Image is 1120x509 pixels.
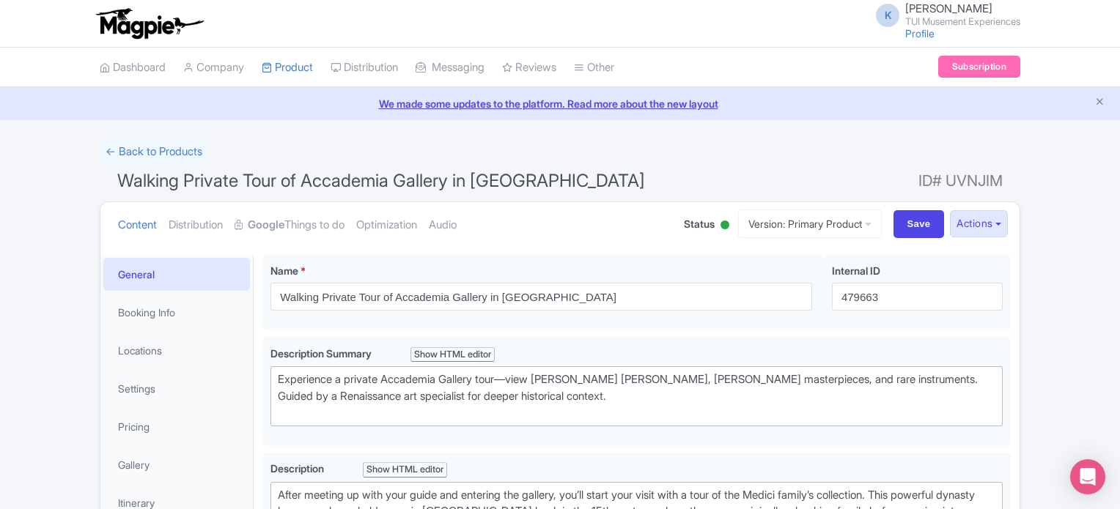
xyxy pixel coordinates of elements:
span: Name [270,264,298,277]
span: Internal ID [832,264,880,277]
a: Profile [905,27,935,40]
span: K [876,4,899,27]
div: Show HTML editor [363,462,447,478]
a: Company [183,48,244,88]
a: K [PERSON_NAME] TUI Musement Experiences [867,3,1020,26]
div: Active [718,215,732,237]
a: Distribution [169,202,223,248]
span: Description Summary [270,347,374,360]
a: Dashboard [100,48,166,88]
a: Locations [103,334,250,367]
a: Booking Info [103,296,250,329]
a: We made some updates to the platform. Read more about the new layout [9,96,1111,111]
span: [PERSON_NAME] [905,1,992,15]
a: Optimization [356,202,417,248]
a: Settings [103,372,250,405]
span: Status [684,216,715,231]
a: General [103,258,250,291]
div: Open Intercom Messenger [1070,459,1105,494]
a: Product [262,48,313,88]
a: Messaging [416,48,485,88]
div: Show HTML editor [410,347,495,363]
img: logo-ab69f6fb50320c5b225c76a69d11143b.png [92,7,206,40]
a: Distribution [331,48,398,88]
a: ← Back to Products [100,138,208,166]
input: Save [894,210,945,238]
small: TUI Musement Experiences [905,17,1020,26]
a: Content [118,202,157,248]
a: Reviews [502,48,556,88]
a: Pricing [103,410,250,443]
span: Walking Private Tour of Accademia Gallery in [GEOGRAPHIC_DATA] [117,170,645,191]
button: Close announcement [1094,94,1105,111]
button: Actions [950,210,1008,237]
a: Subscription [938,56,1020,78]
a: Audio [429,202,457,248]
div: Experience a private Accademia Gallery tour—view [PERSON_NAME] [PERSON_NAME], [PERSON_NAME] maste... [278,371,995,421]
span: ID# UVNJIM [918,166,1003,196]
span: Description [270,462,326,475]
strong: Google [248,217,284,234]
a: Other [574,48,614,88]
a: Gallery [103,448,250,481]
a: GoogleThings to do [235,202,345,248]
a: Version: Primary Product [738,209,882,238]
